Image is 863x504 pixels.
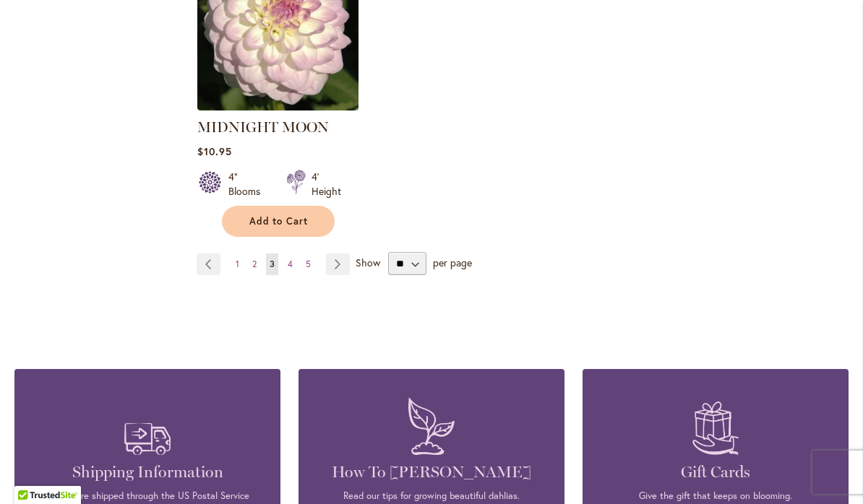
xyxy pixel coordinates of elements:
span: $10.95 [197,144,232,158]
span: Show [356,256,380,269]
span: Add to Cart [249,215,309,227]
span: per page [433,256,472,269]
span: 5 [306,258,311,269]
a: MIDNIGHT MOON [197,118,329,136]
p: Orders are shipped through the US Postal Service [36,490,259,503]
p: Give the gift that keeps on blooming. [604,490,827,503]
iframe: Launch Accessibility Center [11,453,51,493]
a: 2 [249,253,260,275]
h4: Gift Cards [604,462,827,482]
button: Add to Cart [222,206,335,237]
span: 3 [270,258,275,269]
p: Read our tips for growing beautiful dahlias. [320,490,543,503]
h4: Shipping Information [36,462,259,482]
span: 4 [288,258,293,269]
div: 4" Blooms [228,170,269,199]
a: 1 [232,253,243,275]
div: 4' Height [312,170,341,199]
a: 5 [302,253,314,275]
span: 1 [236,258,239,269]
a: MIDNIGHT MOON [197,100,358,113]
span: 2 [252,258,257,269]
h4: How To [PERSON_NAME] [320,462,543,482]
a: 4 [284,253,296,275]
